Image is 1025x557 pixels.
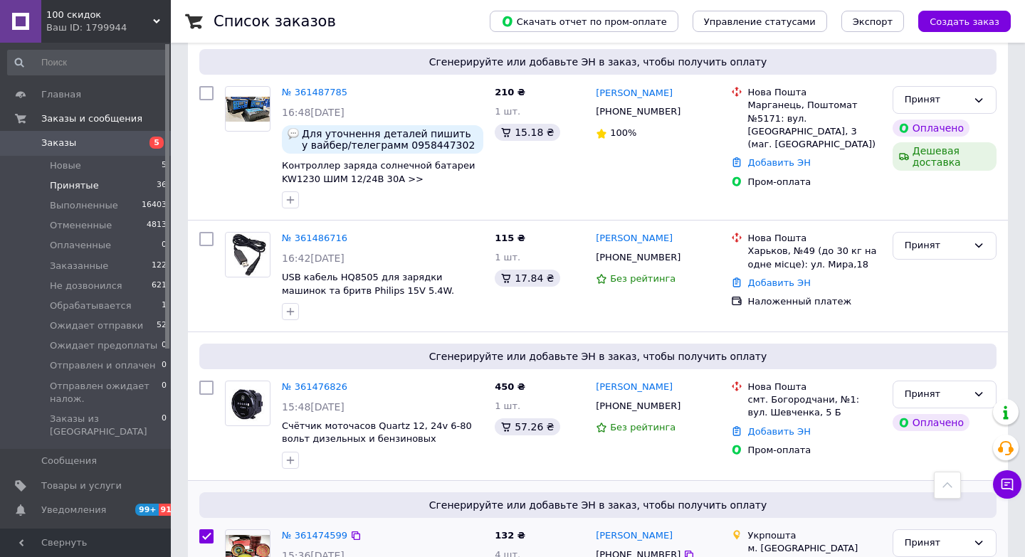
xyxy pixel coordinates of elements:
[495,233,525,243] span: 115 ₴
[693,11,827,32] button: Управление статусами
[162,380,167,405] span: 0
[495,400,520,411] span: 1 шт.
[501,15,667,28] span: Скачать отчет по пром-оплате
[853,16,893,27] span: Экспорт
[748,381,881,393] div: Нова Пошта
[162,239,167,252] span: 0
[225,381,270,426] a: Фото товару
[748,86,881,99] div: Нова Пошта
[157,179,167,192] span: 36
[748,232,881,245] div: Нова Пошта
[205,498,991,512] span: Сгенерируйте или добавьте ЭН в заказ, чтобы получить оплату
[205,55,991,69] span: Сгенерируйте или добавьте ЭН в заказ, чтобы получить оплату
[162,159,167,172] span: 5
[50,413,162,438] span: Заказы из [GEOGRAPHIC_DATA]
[225,232,270,277] a: Фото товару
[50,199,118,212] span: Выполненные
[50,319,143,332] span: Ожидает отправки
[50,339,157,352] span: Ожидает предоплаты
[50,260,108,272] span: Заказанные
[282,530,347,541] a: № 361474599
[214,13,336,30] h1: Список заказов
[748,426,811,437] a: Добавить ЭН
[748,277,811,288] a: Добавить ЭН
[41,455,97,467] span: Сообщения
[905,238,967,253] div: Принят
[162,299,167,312] span: 1
[596,381,673,394] a: [PERSON_NAME]
[50,179,99,192] span: Принятые
[135,504,159,516] span: 99+
[46,21,171,34] div: Ваш ID: 1799944
[282,381,347,392] a: № 361476826
[50,219,112,232] span: Отмененные
[495,418,559,435] div: 57.26 ₴
[227,233,268,277] img: Фото товару
[495,381,525,392] span: 450 ₴
[157,319,167,332] span: 52
[282,253,345,264] span: 16:42[DATE]
[41,479,122,492] span: Товары и услуги
[610,273,676,284] span: Без рейтинга
[282,401,345,413] span: 15:48[DATE]
[41,528,132,553] span: Показатели работы компании
[226,386,270,422] img: Фото товару
[748,245,881,270] div: Харьков, №49 (до 30 кг на одне місце): ул. Мира,18
[50,280,122,292] span: Не дозвонился
[282,107,345,118] span: 16:48[DATE]
[748,176,881,189] div: Пром-оплата
[162,359,167,372] span: 0
[495,106,520,117] span: 1 шт.
[162,413,167,438] span: 0
[282,420,472,457] a: Счётчик моточасов Quartz 12, 24v 6-80 вольт дизельных и бензиновых двигателей мото часов
[704,16,816,27] span: Управление статусами
[282,87,347,97] a: № 361487785
[748,157,811,168] a: Добавить ЭН
[152,260,167,272] span: 122
[41,88,81,101] span: Главная
[596,232,673,245] a: [PERSON_NAME]
[748,529,881,542] div: Укрпошта
[7,50,168,75] input: Поиск
[147,219,167,232] span: 4813
[282,160,475,184] a: Контроллер заряда солнечной батареи KW1230 ШИМ 12/24В 30А >>
[205,349,991,364] span: Сгенерируйте или добавьте ЭН в заказ, чтобы получить оплату
[50,380,162,405] span: Отправлен ожидает налож.
[904,16,1011,26] a: Создать заказ
[50,159,81,172] span: Новые
[50,359,156,372] span: Отправлен и оплачен
[905,536,967,551] div: Принят
[593,102,683,121] div: [PHONE_NUMBER]
[596,529,673,543] a: [PERSON_NAME]
[610,422,676,433] span: Без рейтинга
[225,86,270,132] a: Фото товару
[748,295,881,308] div: Наложенный платеж
[893,120,969,137] div: Оплачено
[302,128,478,151] span: Для уточнення деталей пишить у вайбер/телеграмм 0958447302 Не дзвонить. Не відповім!
[495,270,559,287] div: 17.84 ₴
[41,504,106,516] span: Уведомления
[905,387,967,402] div: Принят
[905,92,967,107] div: Принят
[46,9,153,21] span: 100 скидок
[893,142,997,171] div: Дешевая доставка
[50,299,131,312] span: Обрабатывается
[152,280,167,292] span: 621
[495,124,559,141] div: 15.18 ₴
[918,11,1011,32] button: Создать заказ
[841,11,904,32] button: Экспорт
[596,87,673,100] a: [PERSON_NAME]
[282,233,347,243] a: № 361486716
[993,470,1021,499] button: Чат с покупателем
[162,339,167,352] span: 0
[142,199,167,212] span: 16403
[610,127,636,138] span: 100%
[282,272,454,309] a: USB кабель HQ8505 для зарядки машинок та бритв Philips 15V 5.4W. Зарядное
[593,248,683,267] div: [PHONE_NUMBER]
[748,393,881,419] div: смт. Богородчани, №1: вул. Шевченка, 5 Б
[288,128,299,139] img: :speech_balloon:
[495,530,525,541] span: 132 ₴
[893,414,969,431] div: Оплачено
